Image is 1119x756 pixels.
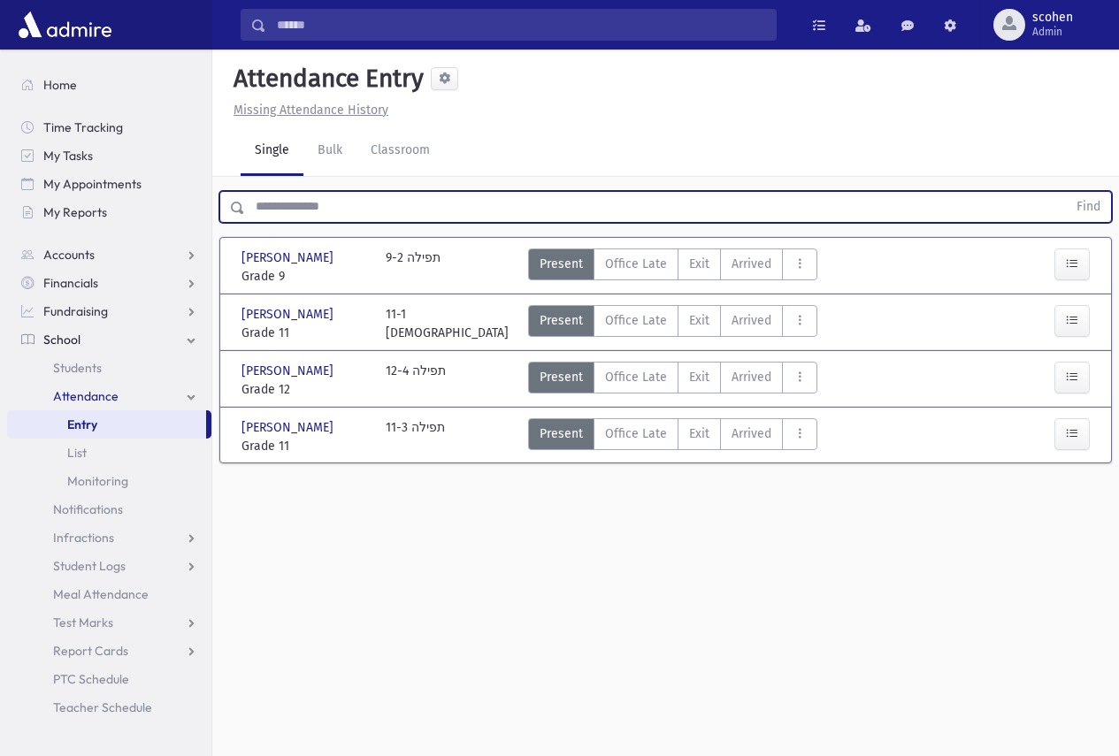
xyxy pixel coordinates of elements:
[53,699,152,715] span: Teacher Schedule
[53,501,123,517] span: Notifications
[689,311,709,330] span: Exit
[241,305,337,324] span: [PERSON_NAME]
[7,608,211,637] a: Test Marks
[241,418,337,437] span: [PERSON_NAME]
[67,416,97,432] span: Entry
[7,410,206,439] a: Entry
[7,241,211,269] a: Accounts
[689,368,709,386] span: Exit
[43,77,77,93] span: Home
[1032,25,1073,39] span: Admin
[53,615,113,630] span: Test Marks
[7,439,211,467] a: List
[67,445,87,461] span: List
[7,552,211,580] a: Student Logs
[241,324,368,342] span: Grade 11
[7,495,211,523] a: Notifications
[7,297,211,325] a: Fundraising
[386,305,512,342] div: 11-1 [DEMOGRAPHIC_DATA]
[53,558,126,574] span: Student Logs
[241,362,337,380] span: [PERSON_NAME]
[689,255,709,273] span: Exit
[7,693,211,722] a: Teacher Schedule
[386,248,441,286] div: 9-2 תפילה
[14,7,116,42] img: AdmirePro
[540,311,583,330] span: Present
[53,671,129,687] span: PTC Schedule
[7,580,211,608] a: Meal Attendance
[732,255,771,273] span: Arrived
[7,269,211,297] a: Financials
[241,380,368,399] span: Grade 12
[43,204,107,220] span: My Reports
[689,424,709,443] span: Exit
[528,418,817,455] div: AttTypes
[7,325,211,354] a: School
[605,255,667,273] span: Office Late
[241,267,368,286] span: Grade 9
[528,362,817,399] div: AttTypes
[1066,192,1111,222] button: Find
[7,467,211,495] a: Monitoring
[528,248,817,286] div: AttTypes
[540,368,583,386] span: Present
[7,354,211,382] a: Students
[528,305,817,342] div: AttTypes
[43,275,98,291] span: Financials
[732,368,771,386] span: Arrived
[7,523,211,552] a: Infractions
[226,64,424,94] h5: Attendance Entry
[303,126,356,176] a: Bulk
[43,119,123,135] span: Time Tracking
[732,311,771,330] span: Arrived
[43,247,95,263] span: Accounts
[1032,11,1073,25] span: scohen
[7,665,211,693] a: PTC Schedule
[53,586,149,602] span: Meal Attendance
[7,637,211,665] a: Report Cards
[53,360,102,376] span: Students
[7,198,211,226] a: My Reports
[241,437,368,455] span: Grade 11
[234,103,388,118] u: Missing Attendance History
[605,424,667,443] span: Office Late
[53,388,119,404] span: Attendance
[43,148,93,164] span: My Tasks
[386,362,446,399] div: 12-4 תפילה
[605,311,667,330] span: Office Late
[540,424,583,443] span: Present
[43,303,108,319] span: Fundraising
[7,71,211,99] a: Home
[7,382,211,410] a: Attendance
[226,103,388,118] a: Missing Attendance History
[7,170,211,198] a: My Appointments
[241,248,337,267] span: [PERSON_NAME]
[43,176,142,192] span: My Appointments
[241,126,303,176] a: Single
[53,643,128,659] span: Report Cards
[53,530,114,546] span: Infractions
[43,332,80,347] span: School
[356,126,444,176] a: Classroom
[67,473,128,489] span: Monitoring
[386,418,445,455] div: 11-3 תפילה
[540,255,583,273] span: Present
[7,141,211,170] a: My Tasks
[266,9,776,41] input: Search
[7,113,211,141] a: Time Tracking
[732,424,771,443] span: Arrived
[605,368,667,386] span: Office Late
